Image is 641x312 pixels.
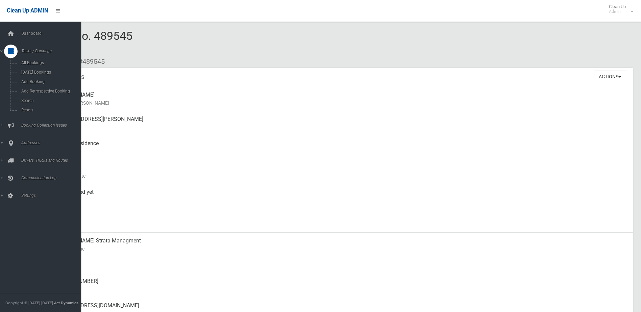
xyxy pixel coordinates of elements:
small: Admin [609,9,626,14]
span: Report [19,108,80,112]
strong: Jet Dynamics [54,301,78,305]
div: [PERSON_NAME] Strata Managment [54,233,627,257]
button: Actions [594,71,626,83]
small: Name of [PERSON_NAME] [54,99,627,107]
small: Zone [54,220,627,229]
small: Mobile [54,261,627,269]
span: Dashboard [19,31,86,36]
div: [DATE] [54,208,627,233]
span: Booking Collection Issues [19,123,86,128]
small: Pickup Point [54,148,627,156]
span: Drivers, Trucks and Routes [19,158,86,163]
span: Settings [19,193,86,198]
span: Add Retrospective Booking [19,89,80,94]
div: Front of Residence [54,135,627,160]
span: Booking No. 489545 [30,29,132,55]
span: [DATE] Bookings [19,70,80,75]
small: Landline [54,285,627,293]
span: All Bookings [19,60,80,65]
small: Address [54,123,627,131]
span: Clean Up [606,4,633,14]
span: Clean Up ADMIN [7,7,48,14]
div: [DATE] [54,160,627,184]
div: [STREET_ADDRESS][PERSON_NAME] [54,111,627,135]
span: Add Booking [19,79,80,84]
div: [PHONE_NUMBER] [54,273,627,297]
span: Search [19,98,80,103]
li: #489545 [74,55,105,68]
span: Addresses [19,140,86,145]
div: Not collected yet [54,184,627,208]
span: Copyright © [DATE]-[DATE] [5,301,53,305]
span: Communication Log [19,176,86,180]
small: Collection Date [54,172,627,180]
small: Collected At [54,196,627,204]
span: Tasks / Bookings [19,49,86,53]
div: [PERSON_NAME] [54,87,627,111]
small: Contact Name [54,245,627,253]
